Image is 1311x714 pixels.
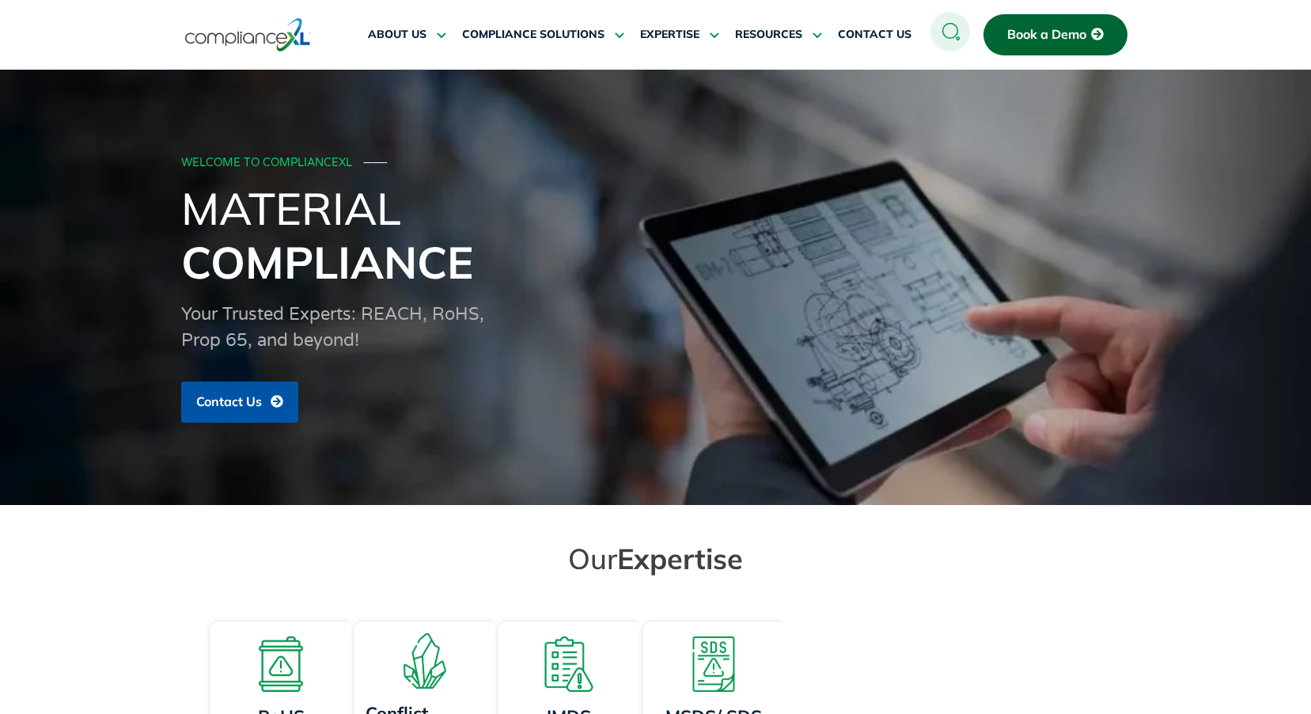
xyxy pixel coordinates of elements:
[253,636,309,692] img: A board with a warning sign
[686,636,741,692] img: A warning board with SDS displaying
[640,16,719,54] a: EXPERTISE
[735,28,802,42] span: RESOURCES
[181,234,473,290] span: Compliance
[368,28,426,42] span: ABOUT US
[181,382,298,423] a: Contact Us
[185,17,311,53] img: logo-one.svg
[1007,28,1086,42] span: Book a Demo
[640,28,699,42] span: EXPERTISE
[983,14,1127,55] a: Book a Demo
[462,28,604,42] span: COMPLIANCE SOLUTIONS
[364,156,388,169] span: ───
[541,636,597,692] img: A list board with a warning
[368,16,446,54] a: ABOUT US
[838,16,911,54] a: CONTACT US
[397,633,453,689] img: A representation of minerals
[181,181,1131,289] h1: Material
[181,304,484,351] span: Your Trusted Experts: REACH, RoHS, Prop 65, and beyond!
[735,16,822,54] a: RESOURCES
[213,541,1099,576] h2: Our
[181,157,1126,170] div: WELCOME TO COMPLIANCEXL
[196,395,262,409] span: Contact Us
[838,28,911,42] span: CONTACT US
[462,16,624,54] a: COMPLIANCE SOLUTIONS
[617,541,743,576] span: Expertise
